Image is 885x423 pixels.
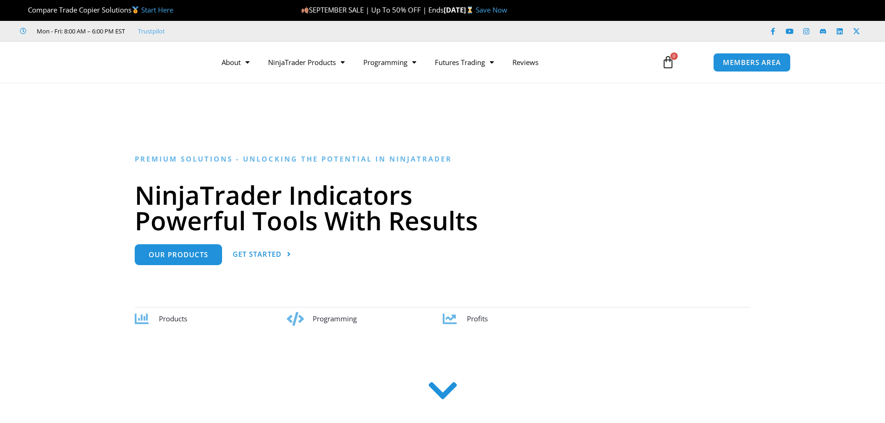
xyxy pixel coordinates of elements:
a: Reviews [503,52,548,73]
a: MEMBERS AREA [713,53,791,72]
a: NinjaTrader Products [259,52,354,73]
nav: Menu [212,52,651,73]
img: 🏆 [20,7,27,13]
span: Get Started [233,251,282,258]
a: 0 [648,49,688,76]
img: 🥇 [132,7,139,13]
a: Get Started [233,244,291,265]
span: SEPTEMBER SALE | Up To 50% OFF | Ends [301,5,444,14]
span: Programming [313,314,357,323]
span: Our Products [149,251,208,258]
a: Programming [354,52,426,73]
a: Save Now [476,5,507,14]
a: Start Here [141,5,173,14]
span: Products [159,314,187,323]
h6: Premium Solutions - Unlocking the Potential in NinjaTrader [135,155,750,163]
a: Futures Trading [426,52,503,73]
span: 0 [670,52,678,60]
h1: NinjaTrader Indicators Powerful Tools With Results [135,182,750,233]
a: Our Products [135,244,222,265]
a: Trustpilot [138,26,165,37]
span: Profits [467,314,488,323]
a: About [212,52,259,73]
img: 🍂 [302,7,308,13]
strong: [DATE] [444,5,476,14]
span: MEMBERS AREA [723,59,781,66]
img: LogoAI | Affordable Indicators – NinjaTrader [94,46,194,79]
span: Compare Trade Copier Solutions [20,5,173,14]
img: ⌛ [466,7,473,13]
span: Mon - Fri: 8:00 AM – 6:00 PM EST [34,26,125,37]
